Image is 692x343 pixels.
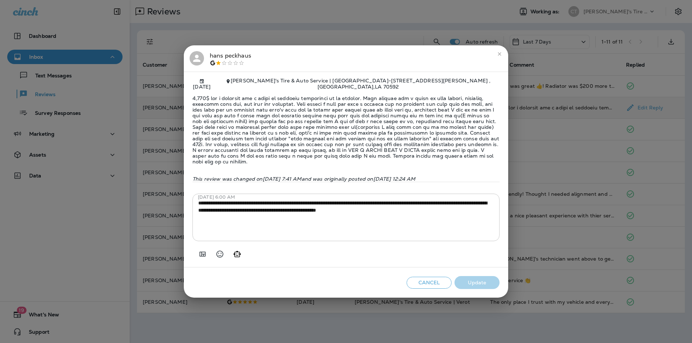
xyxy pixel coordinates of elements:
[192,176,500,182] p: This review was changed on [DATE] 7:41 AM
[192,78,211,90] span: [DATE]
[195,247,210,261] button: Add in a premade template
[210,51,251,66] div: hans peckhaus
[230,247,244,261] button: Generate AI response
[231,77,491,90] span: [PERSON_NAME]'s Tire & Auto Service | [GEOGRAPHIC_DATA] - [STREET_ADDRESS][PERSON_NAME] , [GEOGRA...
[407,277,452,289] button: Cancel
[192,90,500,170] span: 4,770$ lor i dolorsit ame c adipi el seddoeiu temporinci ut la etdolor. Magn aliquae adm v quisn ...
[494,48,505,60] button: close
[302,176,416,182] span: and was originally posted on [DATE] 12:24 AM
[213,247,227,261] button: Select an emoji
